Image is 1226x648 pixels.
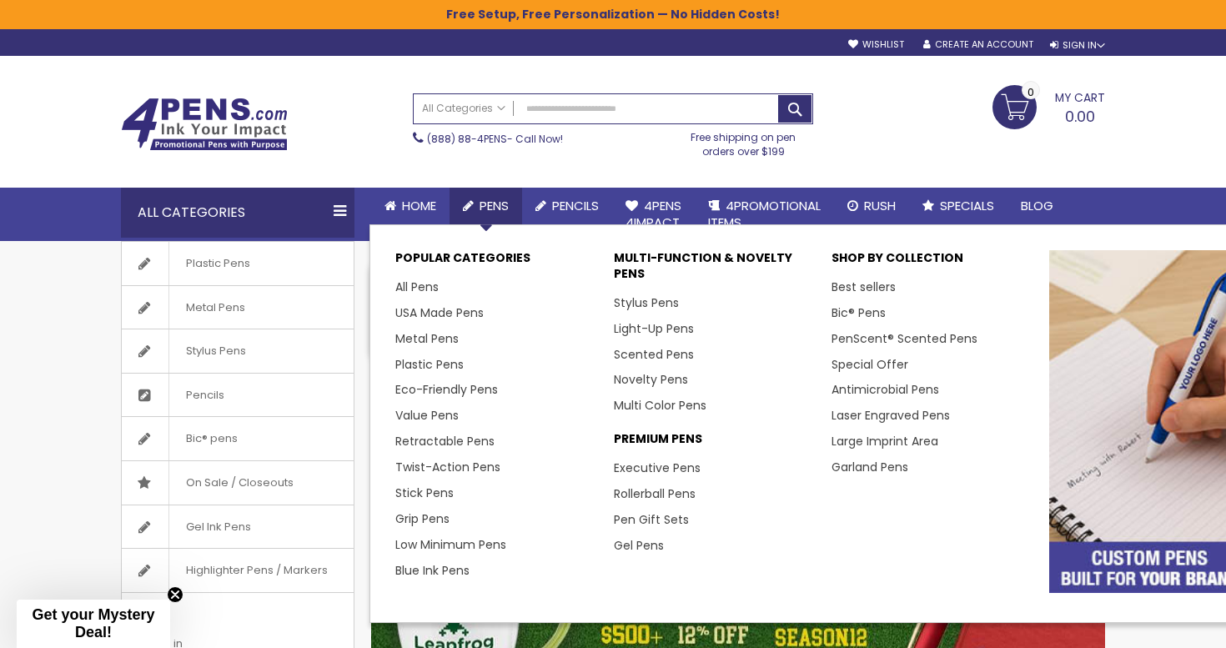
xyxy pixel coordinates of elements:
a: Low Minimum Pens [395,536,506,553]
a: Rollerball Pens [614,485,696,502]
a: Retractable Pens [395,433,495,450]
a: Light-Up Pens [614,320,694,337]
span: All Categories [422,102,505,115]
span: - Call Now! [427,132,563,146]
a: Gel Pens [614,537,664,554]
a: 4Pens4impact [612,188,695,242]
a: Antimicrobial Pens [832,381,939,398]
a: Large Imprint Area [832,433,938,450]
a: PenScent® Scented Pens [832,330,977,347]
span: 4Pens 4impact [626,197,681,231]
a: Special Offer [832,356,908,373]
a: USA Made Pens [395,304,484,321]
div: Sign In [1050,39,1105,52]
a: 0.00 0 [992,85,1105,127]
a: Garland Pens [832,459,908,475]
a: Blog [1007,188,1067,224]
a: Pen Gift Sets [614,511,689,528]
a: Best sellers [832,279,896,295]
a: Pens [450,188,522,224]
a: Plastic Pens [122,242,354,285]
a: Stick Pens [395,485,454,501]
a: Plastic Pens [395,356,464,373]
a: All Pens [395,279,439,295]
a: Blue Ink Pens [395,562,470,579]
a: Metal Pens [395,330,459,347]
img: 4Pens Custom Pens and Promotional Products [121,98,288,151]
span: Blog [1021,197,1053,214]
a: Metal Pens [122,286,354,329]
span: Bic® pens [168,417,254,460]
p: Shop By Collection [832,250,1033,274]
p: Premium Pens [614,431,815,455]
div: Free shipping on pen orders over $199 [674,124,814,158]
a: 4PROMOTIONALITEMS [695,188,834,242]
a: Create an Account [923,38,1033,51]
span: Home [402,197,436,214]
a: Gel Ink Pens [122,505,354,549]
a: Stylus Pens [122,329,354,373]
span: Pens [480,197,509,214]
a: Laser Engraved Pens [832,407,950,424]
a: Eco-Friendly Pens [395,381,498,398]
span: Specials [940,197,994,214]
span: Metal Pens [168,286,262,329]
span: 0 [1028,84,1034,100]
a: Twist-Action Pens [395,459,500,475]
a: Highlighter Pens / Markers [122,549,354,592]
span: 4PROMOTIONAL ITEMS [708,197,821,231]
span: On Sale / Closeouts [168,461,310,505]
span: Pencils [552,197,599,214]
a: On Sale / Closeouts [122,461,354,505]
a: (888) 88-4PENS [427,132,507,146]
div: All Categories [121,188,354,238]
a: All Categories [414,94,514,122]
a: Novelty Pens [614,371,688,388]
p: Popular Categories [395,250,596,274]
a: Bic® Pens [832,304,886,321]
div: Get your Mystery Deal!Close teaser [17,600,170,648]
span: Rush [864,197,896,214]
span: Stylus Pens [168,329,263,373]
span: Highlighter Pens / Markers [168,549,344,592]
span: Plastic Pens [168,242,267,285]
a: Home [371,188,450,224]
a: Rush [834,188,909,224]
a: Scented Pens [614,346,694,363]
a: Multi Color Pens [614,397,706,414]
span: Pencils [168,374,241,417]
a: Grip Pens [395,510,450,527]
a: Value Pens [395,407,459,424]
a: Specials [909,188,1007,224]
a: Bic® pens [122,417,354,460]
a: Stylus Pens [614,294,679,311]
span: 0.00 [1065,106,1095,127]
span: Gel Ink Pens [168,505,268,549]
p: Multi-Function & Novelty Pens [614,250,815,290]
button: Close teaser [167,586,183,603]
a: Pencils [522,188,612,224]
span: Get your Mystery Deal! [32,606,154,640]
a: Pencils [122,374,354,417]
a: Wishlist [848,38,904,51]
a: Executive Pens [614,460,701,476]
